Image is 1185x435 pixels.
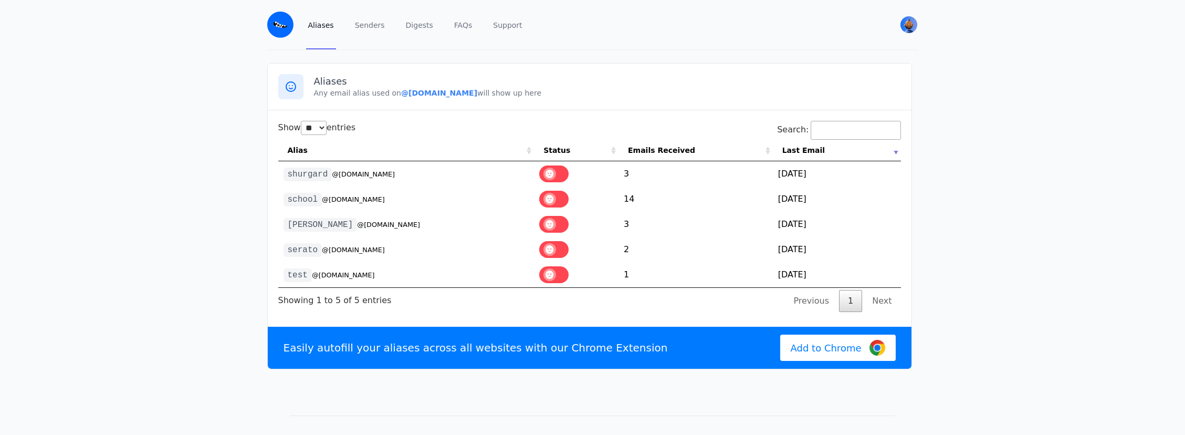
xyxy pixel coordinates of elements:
img: Email Monster [267,12,293,38]
p: Any email alias used on will show up here [314,88,901,98]
a: 1 [839,290,862,312]
label: Search: [777,125,900,134]
div: Showing 1 to 5 of 5 entries [278,288,392,307]
img: Google Chrome Logo [869,340,885,356]
td: [DATE] [773,161,901,187]
th: Emails Received: activate to sort column ascending [618,140,773,161]
td: 1 [618,262,773,287]
td: [DATE] [773,237,901,262]
small: @[DOMAIN_NAME] [357,221,420,229]
small: @[DOMAIN_NAME] [322,195,385,203]
button: User menu [899,15,918,34]
b: @[DOMAIN_NAME] [401,89,477,97]
a: Add to Chrome [780,335,896,361]
a: Next [863,290,900,312]
small: @[DOMAIN_NAME] [322,246,385,254]
td: [DATE] [773,262,901,287]
code: test [284,268,312,282]
td: 3 [618,161,773,187]
td: 2 [618,237,773,262]
p: Easily autofill your aliases across all websites with our Chrome Extension [284,340,668,355]
small: @[DOMAIN_NAME] [332,170,395,178]
code: [PERSON_NAME] [284,218,358,232]
label: Show entries [278,122,356,132]
th: Last Email: activate to sort column ascending [773,140,901,161]
img: Bob's Avatar [900,16,917,33]
code: shurgard [284,168,332,181]
code: serato [284,243,322,257]
code: school [284,193,322,206]
h3: Aliases [314,75,901,88]
span: Add to Chrome [791,341,862,355]
input: Search: [811,121,901,140]
td: [DATE] [773,187,901,212]
a: Previous [784,290,838,312]
th: Status: activate to sort column ascending [534,140,618,161]
td: 3 [618,212,773,237]
th: Alias: activate to sort column ascending [278,140,534,161]
select: Showentries [301,121,327,135]
td: [DATE] [773,212,901,237]
td: 14 [618,187,773,212]
small: @[DOMAIN_NAME] [312,271,375,279]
